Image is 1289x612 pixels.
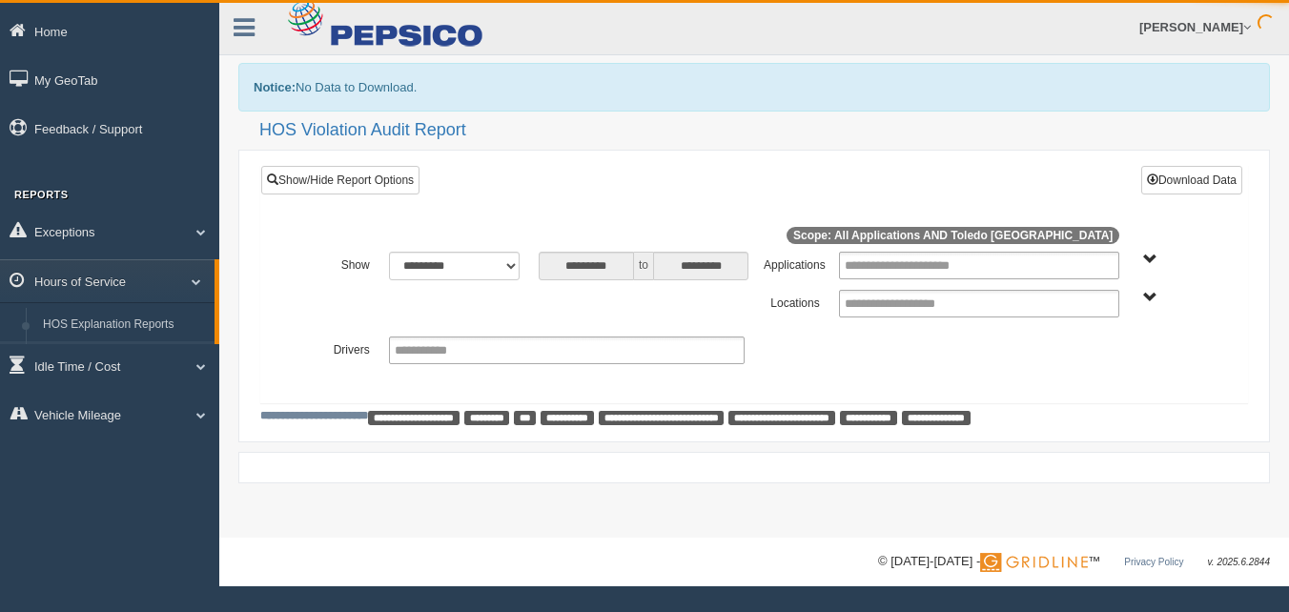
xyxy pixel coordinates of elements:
[1124,557,1183,567] a: Privacy Policy
[980,553,1088,572] img: Gridline
[304,252,379,275] label: Show
[261,166,419,194] a: Show/Hide Report Options
[878,552,1270,572] div: © [DATE]-[DATE] - ™
[634,252,653,280] span: to
[1208,557,1270,567] span: v. 2025.6.2844
[787,227,1119,244] span: Scope: All Applications AND Toledo [GEOGRAPHIC_DATA]
[304,337,379,359] label: Drivers
[1141,166,1242,194] button: Download Data
[754,290,829,313] label: Locations
[254,80,296,94] b: Notice:
[34,308,215,342] a: HOS Explanation Reports
[238,63,1270,112] div: No Data to Download.
[754,252,829,275] label: Applications
[34,341,215,376] a: HOS Violation Audit Reports
[259,121,1270,140] h2: HOS Violation Audit Report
